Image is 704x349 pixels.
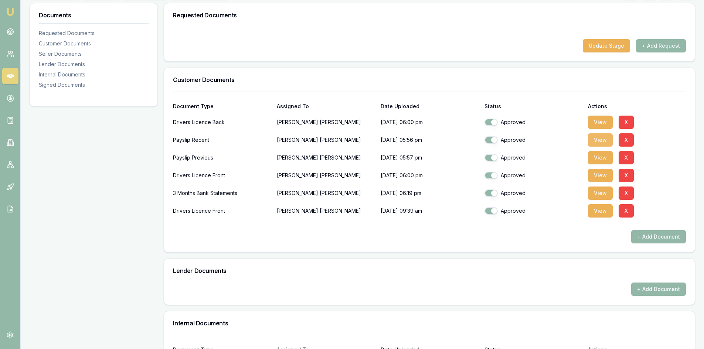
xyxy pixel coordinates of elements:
[484,172,582,179] div: Approved
[173,320,686,326] h3: Internal Documents
[173,133,271,147] div: Payslip Recent
[173,268,686,274] h3: Lender Documents
[619,204,634,218] button: X
[277,186,375,201] p: [PERSON_NAME] [PERSON_NAME]
[588,151,613,164] button: View
[588,116,613,129] button: View
[619,187,634,200] button: X
[381,115,479,130] p: [DATE] 06:00 pm
[39,40,149,47] div: Customer Documents
[173,203,271,218] div: Drivers Licence Front
[277,104,375,109] div: Assigned To
[173,12,686,18] h3: Requested Documents
[588,104,686,109] div: Actions
[173,150,271,165] div: Payslip Previous
[173,186,271,201] div: 3 Months Bank Statements
[277,150,375,165] p: [PERSON_NAME] [PERSON_NAME]
[381,133,479,147] p: [DATE] 05:56 pm
[619,116,634,129] button: X
[39,30,149,37] div: Requested Documents
[173,115,271,130] div: Drivers Licence Back
[173,104,271,109] div: Document Type
[277,133,375,147] p: [PERSON_NAME] [PERSON_NAME]
[381,104,479,109] div: Date Uploaded
[636,39,686,52] button: + Add Request
[277,168,375,183] p: [PERSON_NAME] [PERSON_NAME]
[484,104,582,109] div: Status
[619,169,634,182] button: X
[631,230,686,243] button: + Add Document
[39,71,149,78] div: Internal Documents
[381,150,479,165] p: [DATE] 05:57 pm
[619,151,634,164] button: X
[277,115,375,130] p: [PERSON_NAME] [PERSON_NAME]
[588,133,613,147] button: View
[39,12,149,18] h3: Documents
[381,186,479,201] p: [DATE] 06:19 pm
[484,136,582,144] div: Approved
[381,168,479,183] p: [DATE] 06:00 pm
[631,283,686,296] button: + Add Document
[381,203,479,218] p: [DATE] 09:39 am
[173,77,686,83] h3: Customer Documents
[588,169,613,182] button: View
[484,154,582,161] div: Approved
[39,61,149,68] div: Lender Documents
[588,204,613,218] button: View
[484,207,582,215] div: Approved
[484,119,582,126] div: Approved
[583,39,630,52] button: Update Stage
[39,81,149,89] div: Signed Documents
[588,187,613,200] button: View
[484,189,582,197] div: Approved
[277,203,375,218] p: [PERSON_NAME] [PERSON_NAME]
[39,50,149,58] div: Seller Documents
[173,168,271,183] div: Drivers Licence Front
[6,7,15,16] img: emu-icon-u.png
[619,133,634,147] button: X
